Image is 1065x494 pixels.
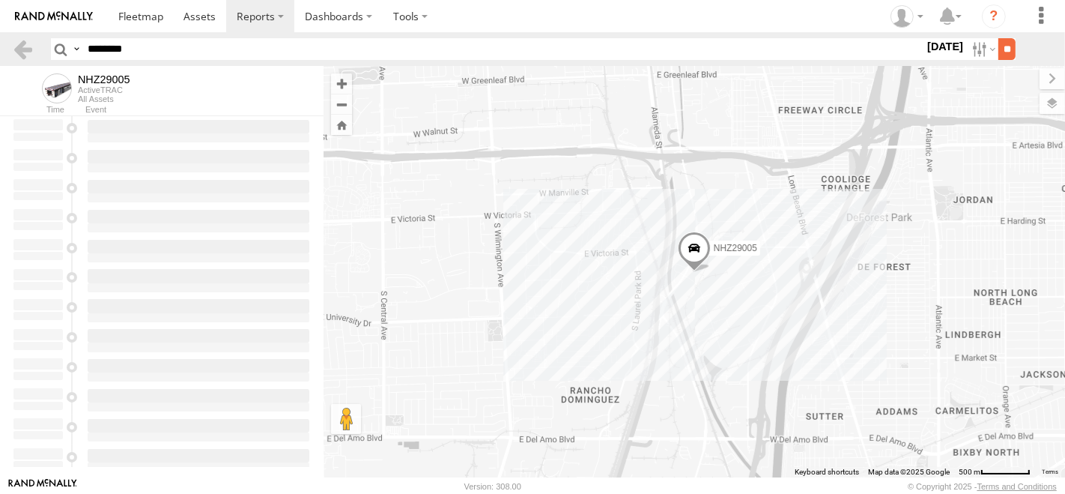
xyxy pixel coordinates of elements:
[795,467,859,478] button: Keyboard shortcuts
[8,479,77,494] a: Visit our Website
[464,482,521,491] div: Version: 308.00
[954,467,1035,478] button: Map Scale: 500 m per 63 pixels
[714,242,757,253] span: NHZ29005
[1043,469,1058,475] a: Terms (opens in new tab)
[331,94,352,115] button: Zoom out
[331,404,361,434] button: Drag Pegman onto the map to open Street View
[868,468,950,476] span: Map data ©2025 Google
[966,38,998,60] label: Search Filter Options
[85,106,324,114] div: Event
[331,73,352,94] button: Zoom in
[78,85,130,94] div: ActiveTRAC
[959,468,980,476] span: 500 m
[12,106,64,114] div: Time
[78,73,130,85] div: NHZ29005 - View Asset History
[885,5,929,28] div: Zulema McIntosch
[977,482,1057,491] a: Terms and Conditions
[908,482,1057,491] div: © Copyright 2025 -
[982,4,1006,28] i: ?
[924,38,966,55] label: [DATE]
[78,94,130,103] div: All Assets
[70,38,82,60] label: Search Query
[331,115,352,135] button: Zoom Home
[15,11,93,22] img: rand-logo.svg
[12,38,34,60] a: Back to previous Page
